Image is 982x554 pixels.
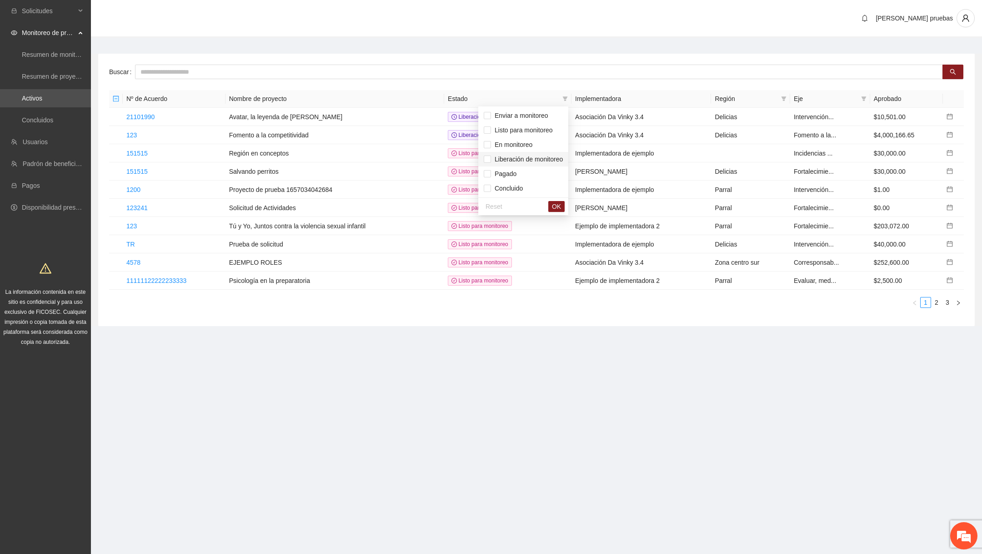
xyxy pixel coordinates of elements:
[711,235,790,253] td: Delicias
[225,253,444,272] td: EJEMPLO ROLES
[912,300,917,306] span: left
[571,199,711,217] td: [PERSON_NAME]
[448,166,512,176] span: Listo para monitoreo
[794,241,834,248] span: Intervención...
[451,169,457,174] span: check-circle
[947,168,953,174] span: calendar
[861,96,867,101] span: filter
[571,144,711,162] td: Implementadora de ejemplo
[870,199,943,217] td: $0.00
[947,186,953,192] span: calendar
[11,30,17,36] span: eye
[794,168,834,175] span: Fortalecimie...
[451,260,457,265] span: check-circle
[448,276,512,286] span: Listo para monitoreo
[947,222,953,229] span: calendar
[711,217,790,235] td: Parral
[22,2,75,20] span: Solicitudes
[552,201,561,212] span: OK
[123,90,225,108] th: Nº de Acuerdo
[126,186,140,193] a: 1200
[571,181,711,199] td: Implementadora de ejemplo
[715,94,777,104] span: Región
[448,94,559,104] span: Estado
[859,92,868,106] span: filter
[794,259,839,266] span: Corresponsab...
[491,126,553,134] span: Listo para monitoreo
[794,204,834,212] span: Fortalecimie...
[451,205,457,211] span: check-circle
[794,186,834,193] span: Intervención...
[947,222,953,230] a: calendar
[779,92,788,106] span: filter
[448,185,512,195] span: Listo para monitoreo
[942,297,952,307] a: 3
[23,138,48,146] a: Usuarios
[448,148,512,158] span: Listo para monitoreo
[126,204,148,212] a: 123241
[931,297,942,308] li: 2
[870,144,943,162] td: $30,000.00
[870,126,943,144] td: $4,000,166.65
[794,150,833,157] span: Incidencias ...
[870,181,943,199] td: $1.00
[947,259,953,265] span: calendar
[950,69,956,76] span: search
[126,131,137,139] a: 123
[491,185,523,192] span: Concluido
[870,272,943,290] td: $2,500.00
[909,297,920,308] li: Previous Page
[11,8,17,14] span: inbox
[942,65,963,79] button: search
[126,150,148,157] a: 151515
[947,150,953,156] span: calendar
[870,253,943,272] td: $252,600.00
[40,262,51,274] span: warning
[571,217,711,235] td: Ejemplo de implementadora 2
[5,248,173,280] textarea: Escriba su mensaje y pulse “Intro”
[451,132,457,138] span: clock-circle
[451,114,457,120] span: clock-circle
[225,162,444,181] td: Salvando perritos
[451,242,457,247] span: check-circle
[225,235,444,253] td: Prueba de solicitud
[711,253,790,272] td: Zona centro sur
[947,204,953,212] a: calendar
[22,95,42,102] a: Activos
[794,131,836,139] span: Fomento a la...
[451,223,457,229] span: check-circle
[947,186,953,193] a: calendar
[947,241,953,248] a: calendar
[571,162,711,181] td: [PERSON_NAME]
[22,116,53,124] a: Concluidos
[921,297,931,307] a: 1
[909,297,920,308] button: left
[858,15,872,22] span: bell
[113,96,119,102] span: minus-square
[571,126,711,144] td: Asociación Da Vinky 3.4
[47,46,153,58] div: Chatee con nosotros ahora
[711,272,790,290] td: Parral
[876,15,953,22] span: [PERSON_NAME] pruebas
[957,14,974,22] span: user
[953,297,964,308] button: right
[126,222,137,230] a: 123
[451,151,457,156] span: check-circle
[448,130,521,140] span: Liberación de monitoreo
[870,108,943,126] td: $10,501.00
[956,300,961,306] span: right
[451,278,457,283] span: check-circle
[225,144,444,162] td: Región en conceptos
[225,90,444,108] th: Nombre de proyecto
[947,131,953,139] a: calendar
[451,187,457,192] span: check-circle
[947,241,953,247] span: calendar
[448,257,512,267] span: Listo para monitoreo
[947,113,953,120] span: calendar
[225,126,444,144] td: Fomento a la competitividad
[225,199,444,217] td: Solicitud de Actividades
[857,11,872,25] button: bell
[448,112,521,122] span: Liberación de monitoreo
[794,222,834,230] span: Fortalecimie...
